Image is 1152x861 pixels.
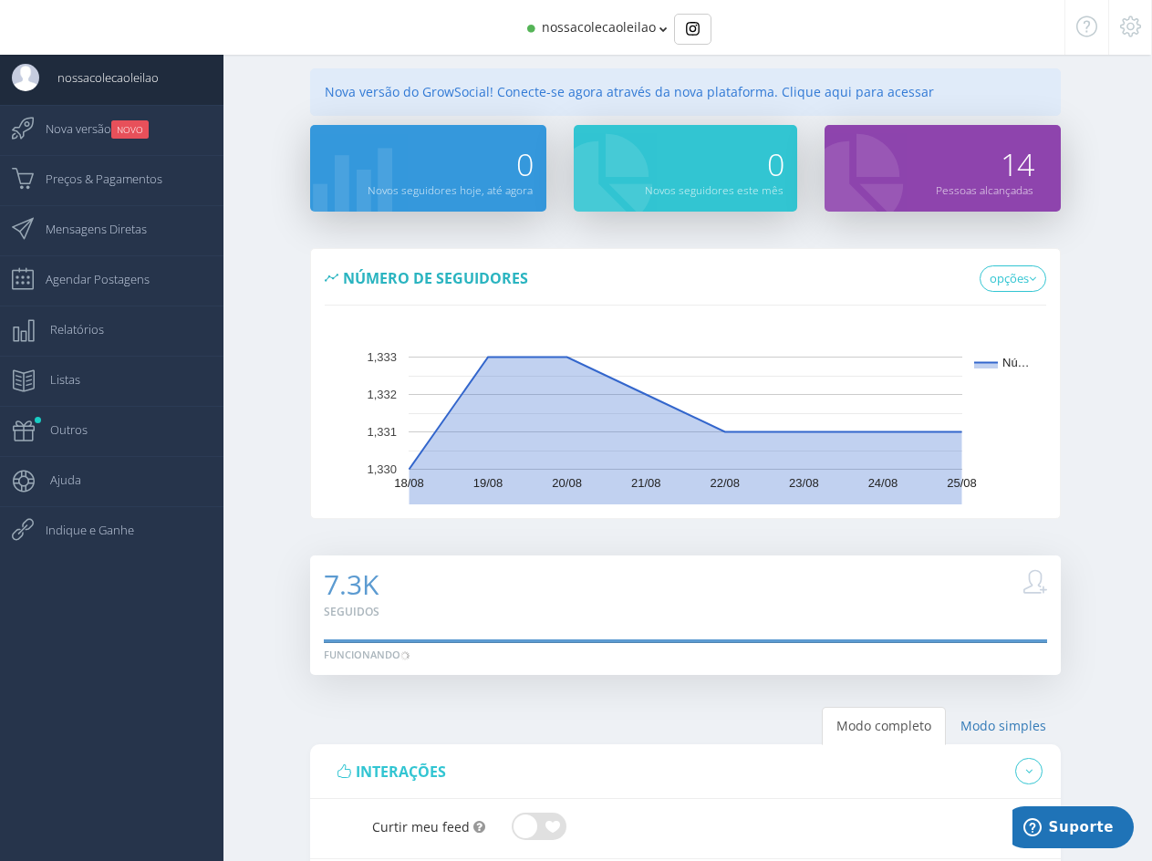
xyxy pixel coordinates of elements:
span: Nova versão [27,106,149,151]
small: NOVO [111,120,149,139]
span: Ajuda [32,457,81,503]
small: Novos seguidores este mês [645,182,784,197]
text: 24/08 [868,477,898,491]
span: 14 [1001,143,1033,185]
a: Modo simples [946,707,1061,745]
text: 21/08 [631,477,661,491]
text: 18/08 [394,477,424,491]
a: Modo completo [822,707,946,745]
small: Novos seguidores hoje, até agora [368,182,533,197]
img: loader.gif [400,651,410,660]
text: 20/08 [553,477,583,491]
div: Funcionando [324,648,410,662]
span: Outros [32,407,88,452]
text: Nú… [1002,357,1030,370]
iframe: Abre um widget para que você possa encontrar mais informações [1012,806,1134,852]
text: 23/08 [789,477,819,491]
small: Pessoas alcançadas [936,182,1033,197]
a: opções [980,265,1046,293]
span: nossacolecaoleilao [542,18,656,36]
text: 1,333 [368,351,398,365]
span: Indique e Ganhe [27,507,134,553]
text: 25/08 [947,477,977,491]
span: interações [356,762,446,782]
text: 22/08 [711,477,741,491]
span: Curtir meu feed [372,818,470,835]
text: 1,331 [368,426,398,440]
span: Relatórios [32,306,104,352]
svg: A chart. [325,322,1045,504]
span: Listas [32,357,80,402]
span: Mensagens Diretas [27,206,147,252]
small: Seguidos [324,604,379,619]
text: 1,332 [368,389,398,402]
div: Nova versão do GrowSocial! Conecte-se agora através da nova plataforma. Clique aqui para acessar [310,68,1060,116]
span: Agendar Postagens [27,256,150,302]
text: 19/08 [473,477,503,491]
text: 1,330 [368,463,398,477]
span: 7.3K [324,565,379,603]
span: 0 [767,143,784,185]
span: Número de seguidores [343,268,528,288]
div: Basic example [674,14,711,45]
img: Instagram_simple_icon.svg [686,22,700,36]
span: 0 [516,143,533,185]
span: nossacolecaoleilao [39,55,159,100]
img: User Image [12,64,39,91]
span: Preços & Pagamentos [27,156,162,202]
